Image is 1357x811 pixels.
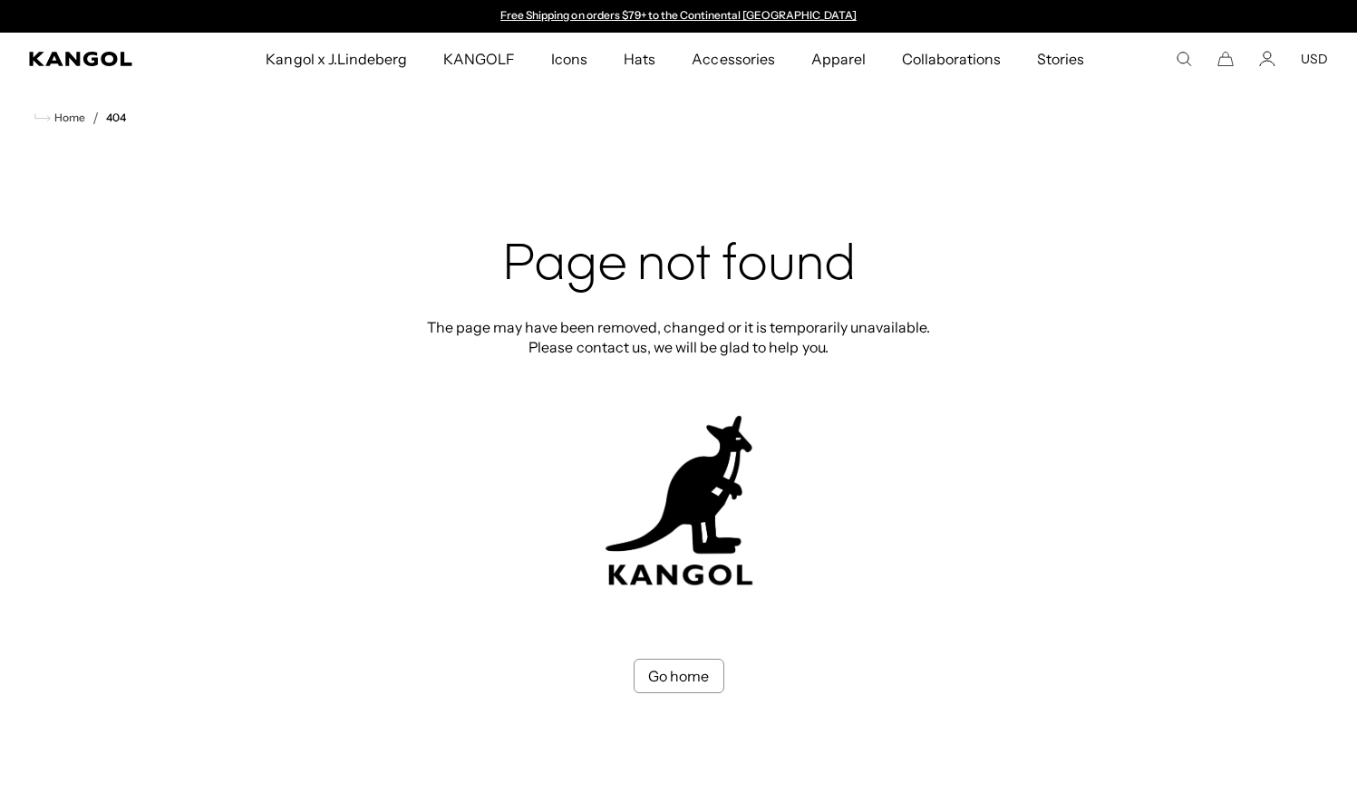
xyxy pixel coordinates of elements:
[606,33,674,85] a: Hats
[247,33,425,85] a: Kangol x J.Lindeberg
[884,33,1019,85] a: Collaborations
[106,111,126,124] a: 404
[602,415,756,586] img: kangol-404-logo.jpg
[1037,33,1084,85] span: Stories
[34,110,85,126] a: Home
[551,33,587,85] span: Icons
[422,237,936,295] h2: Page not found
[492,9,866,24] slideshow-component: Announcement bar
[425,33,533,85] a: KANGOLF
[51,111,85,124] span: Home
[902,33,1001,85] span: Collaborations
[793,33,884,85] a: Apparel
[492,9,866,24] div: 1 of 2
[29,52,175,66] a: Kangol
[85,107,99,129] li: /
[634,659,724,693] a: Go home
[624,33,655,85] span: Hats
[1259,51,1275,67] a: Account
[443,33,515,85] span: KANGOLF
[533,33,606,85] a: Icons
[500,8,857,22] a: Free Shipping on orders $79+ to the Continental [GEOGRAPHIC_DATA]
[1019,33,1102,85] a: Stories
[1217,51,1234,67] button: Cart
[674,33,792,85] a: Accessories
[692,33,774,85] span: Accessories
[1176,51,1192,67] summary: Search here
[1301,51,1328,67] button: USD
[266,33,407,85] span: Kangol x J.Lindeberg
[422,317,936,357] p: The page may have been removed, changed or it is temporarily unavailable. Please contact us, we w...
[811,33,866,85] span: Apparel
[492,9,866,24] div: Announcement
